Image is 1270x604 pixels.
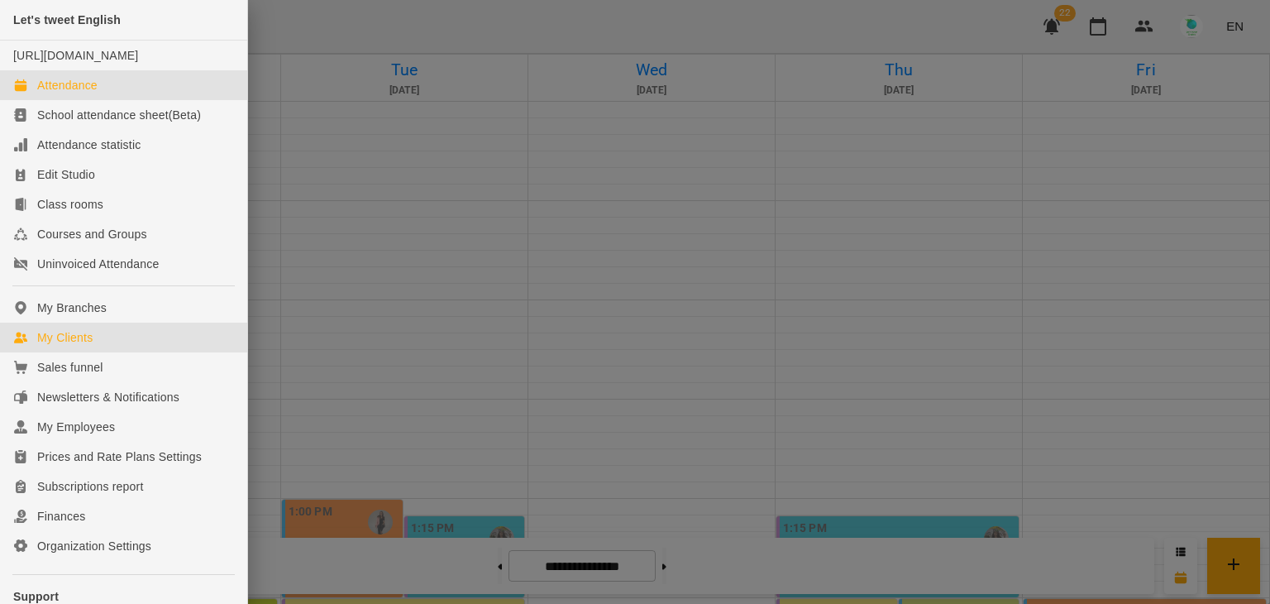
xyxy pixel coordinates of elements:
[37,107,201,123] div: School attendance sheet(Beta)
[37,419,115,435] div: My Employees
[37,538,151,554] div: Organization Settings
[37,166,95,183] div: Edit Studio
[37,389,179,405] div: Newsletters & Notifications
[37,508,85,525] div: Finances
[37,77,98,93] div: Attendance
[37,226,147,242] div: Courses and Groups
[37,196,103,213] div: Class rooms
[37,137,141,153] div: Attendance statistic
[13,13,121,26] span: Let's tweet English
[37,359,103,376] div: Sales funnel
[37,256,159,272] div: Uninvoiced Attendance
[37,478,144,495] div: Subscriptions report
[37,329,93,346] div: My Clients
[13,49,138,62] a: [URL][DOMAIN_NAME]
[37,448,202,465] div: Prices and Rate Plans Settings
[37,300,107,316] div: My Branches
